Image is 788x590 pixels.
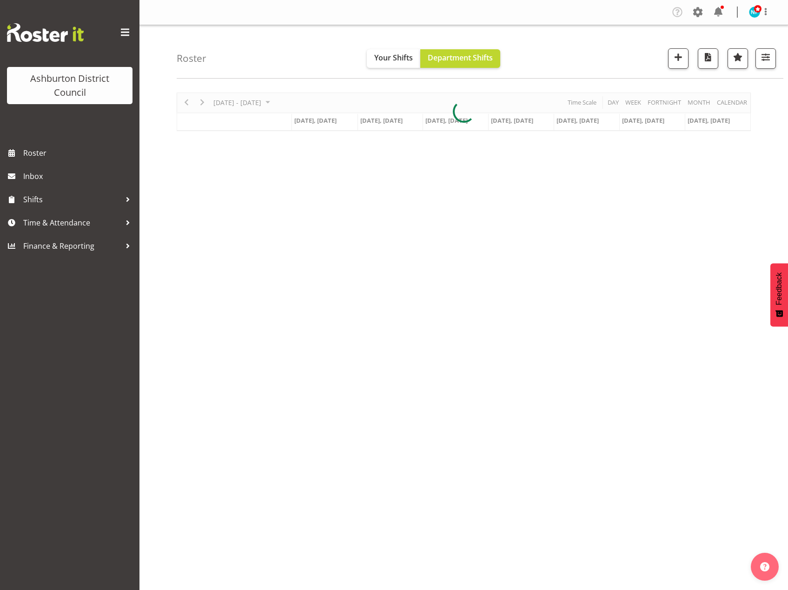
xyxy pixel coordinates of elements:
[749,7,760,18] img: nicky-farrell-tully10002.jpg
[420,49,500,68] button: Department Shifts
[374,53,413,63] span: Your Shifts
[23,192,121,206] span: Shifts
[728,48,748,69] button: Highlight an important date within the roster.
[367,49,420,68] button: Your Shifts
[668,48,689,69] button: Add a new shift
[16,72,123,99] div: Ashburton District Council
[775,272,783,305] span: Feedback
[770,263,788,326] button: Feedback - Show survey
[755,48,776,69] button: Filter Shifts
[23,239,121,253] span: Finance & Reporting
[177,53,206,64] h4: Roster
[23,216,121,230] span: Time & Attendance
[23,169,135,183] span: Inbox
[760,562,769,571] img: help-xxl-2.png
[23,146,135,160] span: Roster
[698,48,718,69] button: Download a PDF of the roster according to the set date range.
[7,23,84,42] img: Rosterit website logo
[428,53,493,63] span: Department Shifts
